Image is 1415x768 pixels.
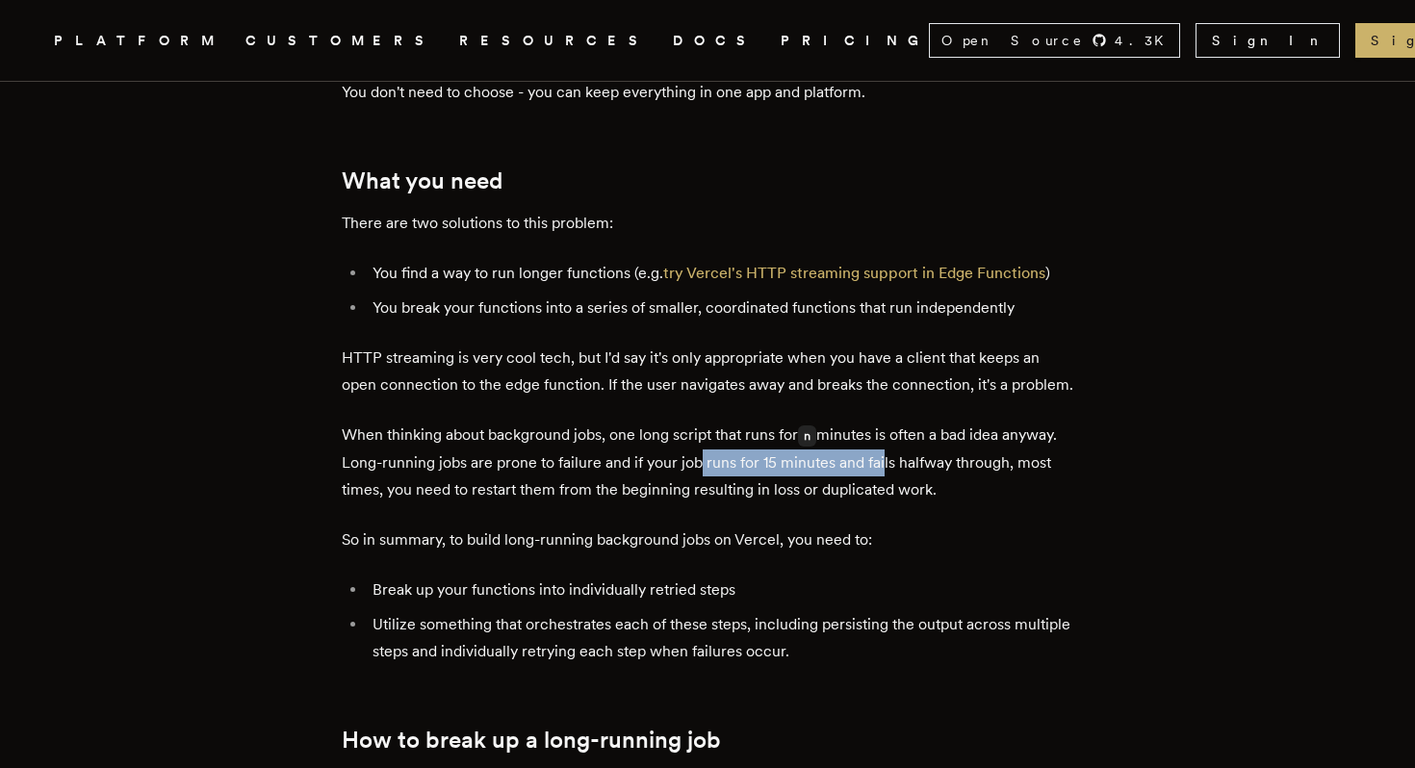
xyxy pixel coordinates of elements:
[459,29,650,53] button: RESOURCES
[367,576,1073,603] li: Break up your functions into individually retried steps
[342,345,1073,398] p: HTTP streaming is very cool tech, but I'd say it's only appropriate when you have a client that k...
[54,29,222,53] button: PLATFORM
[798,425,816,447] code: n
[663,264,1045,282] a: try Vercel's HTTP streaming support in Edge Functions
[342,79,1073,106] p: You don't need to choose - you can keep everything in one app and platform.
[342,727,1073,754] h2: How to break up a long-running job
[781,29,929,53] a: PRICING
[342,167,1073,194] h2: What you need
[941,31,1084,50] span: Open Source
[367,611,1073,665] li: Utilize something that orchestrates each of these steps, including persisting the output across m...
[1196,23,1340,58] a: Sign In
[342,210,1073,237] p: There are two solutions to this problem:
[245,29,436,53] a: CUSTOMERS
[367,294,1073,321] li: You break your functions into a series of smaller, coordinated functions that run independently
[673,29,758,53] a: DOCS
[367,260,1073,287] li: You find a way to run longer functions (e.g. )
[1115,31,1175,50] span: 4.3 K
[342,526,1073,553] p: So in summary, to build long-running background jobs on Vercel, you need to:
[342,422,1073,503] p: When thinking about background jobs, one long script that runs for minutes is often a bad idea an...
